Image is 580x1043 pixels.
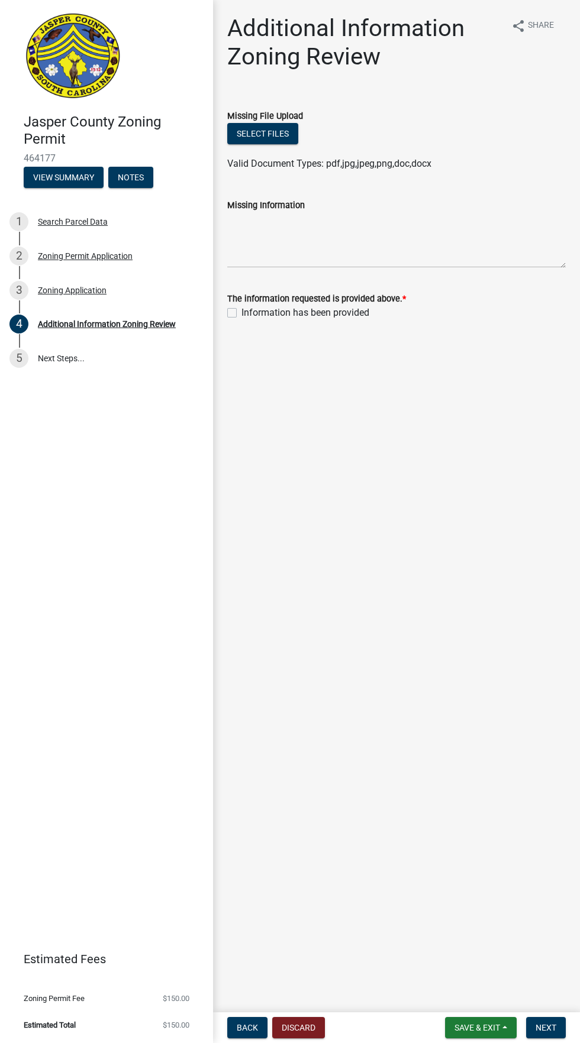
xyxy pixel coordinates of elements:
div: 5 [9,349,28,368]
button: Back [227,1017,268,1038]
wm-modal-confirm: Summary [24,173,104,183]
h4: Jasper County Zoning Permit [24,114,204,148]
button: Save & Exit [445,1017,517,1038]
div: 3 [9,281,28,300]
i: share [511,19,526,33]
span: $150.00 [163,1021,189,1029]
button: Notes [108,167,153,188]
div: Search Parcel Data [38,218,108,226]
span: $150.00 [163,995,189,1002]
div: 1 [9,212,28,231]
span: Back [237,1023,258,1032]
label: Missing File Upload [227,112,303,121]
div: Zoning Permit Application [38,252,133,260]
span: Valid Document Types: pdf,jpg,jpeg,png,doc,docx [227,158,431,169]
button: shareShare [502,14,563,37]
button: Select files [227,123,298,144]
div: 4 [9,315,28,333]
div: 2 [9,247,28,265]
a: Estimated Fees [9,947,194,971]
wm-modal-confirm: Notes [108,173,153,183]
span: 464177 [24,153,189,164]
div: Zoning Application [38,286,107,294]
span: Save & Exit [455,1023,500,1032]
span: Zoning Permit Fee [24,995,85,1002]
label: The information requested is provided above. [227,295,406,303]
label: Information has been provided [241,306,369,320]
label: Missing Information [227,202,305,210]
button: Discard [272,1017,325,1038]
span: Estimated Total [24,1021,76,1029]
h1: Additional Information Zoning Review [227,14,502,71]
button: View Summary [24,167,104,188]
div: Additional Information Zoning Review [38,320,176,328]
span: Next [536,1023,556,1032]
img: Jasper County, South Carolina [24,12,123,101]
span: Share [528,19,554,33]
button: Next [526,1017,566,1038]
